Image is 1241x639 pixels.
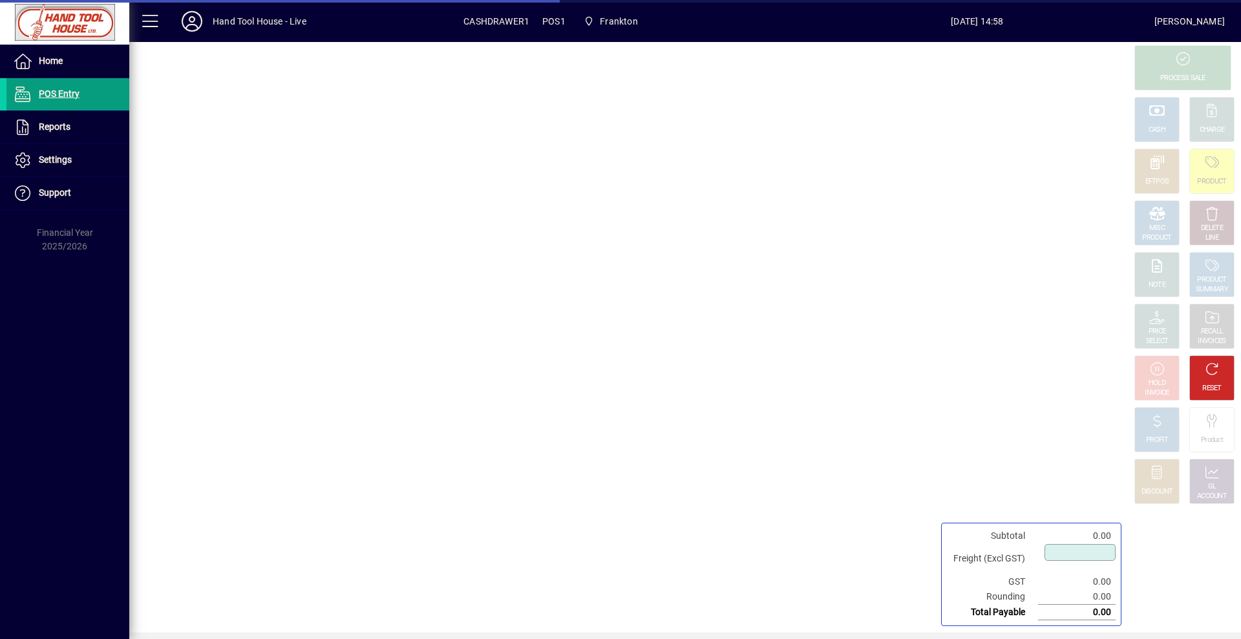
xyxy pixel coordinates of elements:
[39,89,80,99] span: POS Entry
[1038,574,1116,589] td: 0.00
[213,11,306,32] div: Hand Tool House - Live
[6,111,129,143] a: Reports
[1038,529,1116,543] td: 0.00
[39,121,70,132] span: Reports
[1038,605,1116,620] td: 0.00
[1145,177,1169,187] div: EFTPOS
[39,187,71,198] span: Support
[1205,233,1218,243] div: LINE
[947,574,1038,589] td: GST
[1197,177,1226,187] div: PRODUCT
[1201,327,1224,337] div: RECALL
[463,11,529,32] span: CASHDRAWER1
[578,10,643,33] span: Frankton
[542,11,566,32] span: POS1
[947,529,1038,543] td: Subtotal
[1145,388,1169,398] div: INVOICE
[1208,482,1216,492] div: GL
[947,589,1038,605] td: Rounding
[1038,589,1116,605] td: 0.00
[1202,384,1222,393] div: RESET
[947,605,1038,620] td: Total Payable
[1201,224,1223,233] div: DELETE
[6,144,129,176] a: Settings
[800,11,1154,32] span: [DATE] 14:58
[1146,337,1169,346] div: SELECT
[1149,379,1165,388] div: HOLD
[1200,125,1225,135] div: CHARGE
[1197,275,1226,285] div: PRODUCT
[6,177,129,209] a: Support
[39,56,63,66] span: Home
[6,45,129,78] a: Home
[947,543,1038,574] td: Freight (Excl GST)
[1146,435,1168,445] div: PROFIT
[171,10,213,33] button: Profile
[1141,487,1172,497] div: DISCOUNT
[39,154,72,165] span: Settings
[1197,492,1227,501] div: ACCOUNT
[1149,327,1166,337] div: PRICE
[1149,125,1165,135] div: CASH
[600,11,637,32] span: Frankton
[1142,233,1171,243] div: PRODUCT
[1160,74,1205,83] div: PROCESS SALE
[1154,11,1225,32] div: [PERSON_NAME]
[1196,285,1228,295] div: SUMMARY
[1149,280,1165,290] div: NOTE
[1198,337,1225,346] div: INVOICES
[1201,435,1223,445] div: Product
[1149,224,1165,233] div: MISC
